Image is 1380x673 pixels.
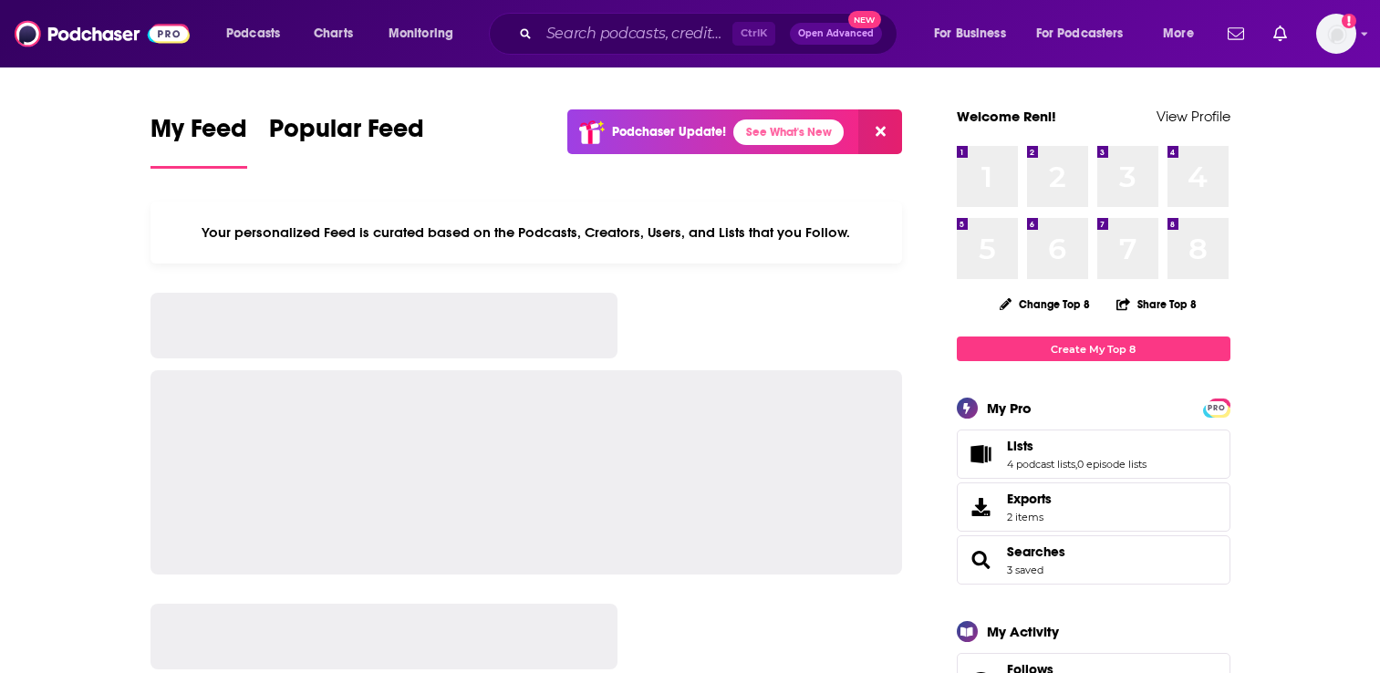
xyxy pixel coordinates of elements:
button: open menu [376,19,477,48]
a: See What's New [733,119,844,145]
span: Lists [957,430,1230,479]
input: Search podcasts, credits, & more... [539,19,732,48]
a: Charts [302,19,364,48]
button: Open AdvancedNew [790,23,882,45]
a: Show notifications dropdown [1220,18,1251,49]
svg: Add a profile image [1342,14,1356,28]
a: Searches [963,547,1000,573]
a: Lists [1007,438,1147,454]
span: Exports [1007,491,1052,507]
a: Searches [1007,544,1065,560]
span: Popular Feed [269,113,424,155]
span: 2 items [1007,511,1052,523]
span: Searches [957,535,1230,585]
span: Logged in as rgertner [1316,14,1356,54]
span: Ctrl K [732,22,775,46]
a: 0 episode lists [1077,458,1147,471]
span: Charts [314,21,353,47]
a: Create My Top 8 [957,336,1230,361]
a: Welcome Reni! [957,108,1056,125]
a: View Profile [1157,108,1230,125]
div: My Activity [987,623,1059,640]
span: PRO [1206,401,1228,415]
span: For Business [934,21,1006,47]
img: Podchaser - Follow, Share and Rate Podcasts [15,16,190,51]
button: open menu [921,19,1029,48]
span: More [1163,21,1194,47]
button: Show profile menu [1316,14,1356,54]
button: open menu [1024,19,1150,48]
a: Show notifications dropdown [1266,18,1294,49]
div: Search podcasts, credits, & more... [506,13,915,55]
button: Share Top 8 [1115,286,1198,322]
span: Lists [1007,438,1033,454]
a: PRO [1206,400,1228,414]
p: Podchaser Update! [612,124,726,140]
span: For Podcasters [1036,21,1124,47]
a: Lists [963,441,1000,467]
span: Open Advanced [798,29,874,38]
a: My Feed [150,113,247,169]
span: Podcasts [226,21,280,47]
button: open menu [213,19,304,48]
span: My Feed [150,113,247,155]
span: Exports [963,494,1000,520]
span: New [848,11,881,28]
span: Monitoring [389,21,453,47]
button: Change Top 8 [989,293,1102,316]
a: 3 saved [1007,564,1043,576]
a: Exports [957,482,1230,532]
div: Your personalized Feed is curated based on the Podcasts, Creators, Users, and Lists that you Follow. [150,202,903,264]
img: User Profile [1316,14,1356,54]
a: Popular Feed [269,113,424,169]
div: My Pro [987,399,1032,417]
span: , [1075,458,1077,471]
button: open menu [1150,19,1217,48]
a: 4 podcast lists [1007,458,1075,471]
